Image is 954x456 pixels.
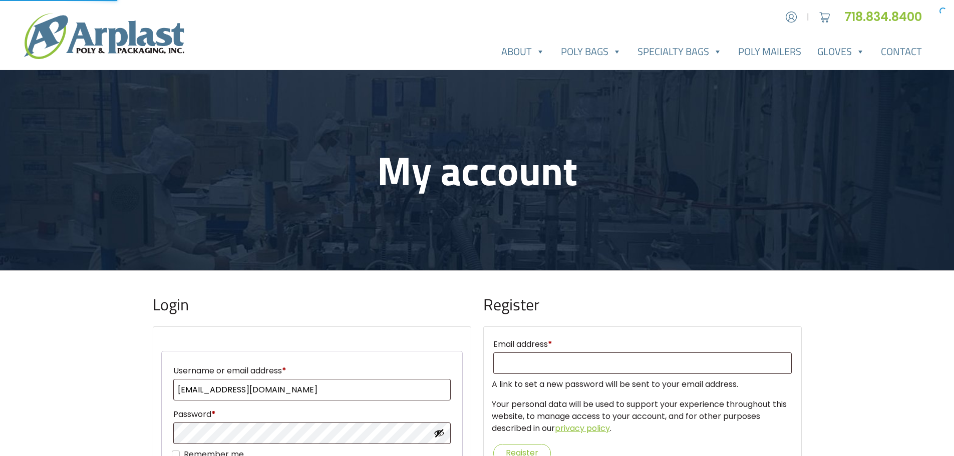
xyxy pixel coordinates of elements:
[492,398,793,434] p: Your personal data will be used to support your experience throughout this website, to manage acc...
[434,427,445,438] button: Show password
[173,363,451,379] label: Username or email address
[493,336,792,352] label: Email address
[553,42,629,62] a: Poly Bags
[555,422,610,434] a: privacy policy
[173,406,451,422] label: Password
[873,42,930,62] a: Contact
[493,42,553,62] a: About
[807,11,809,23] span: |
[492,378,793,390] p: A link to set a new password will be sent to your email address.
[483,295,802,314] h2: Register
[730,42,809,62] a: Poly Mailers
[629,42,730,62] a: Specialty Bags
[24,14,184,59] img: logo
[153,146,802,194] h1: My account
[153,295,471,314] h2: Login
[809,42,873,62] a: Gloves
[844,9,930,25] a: 718.834.8400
